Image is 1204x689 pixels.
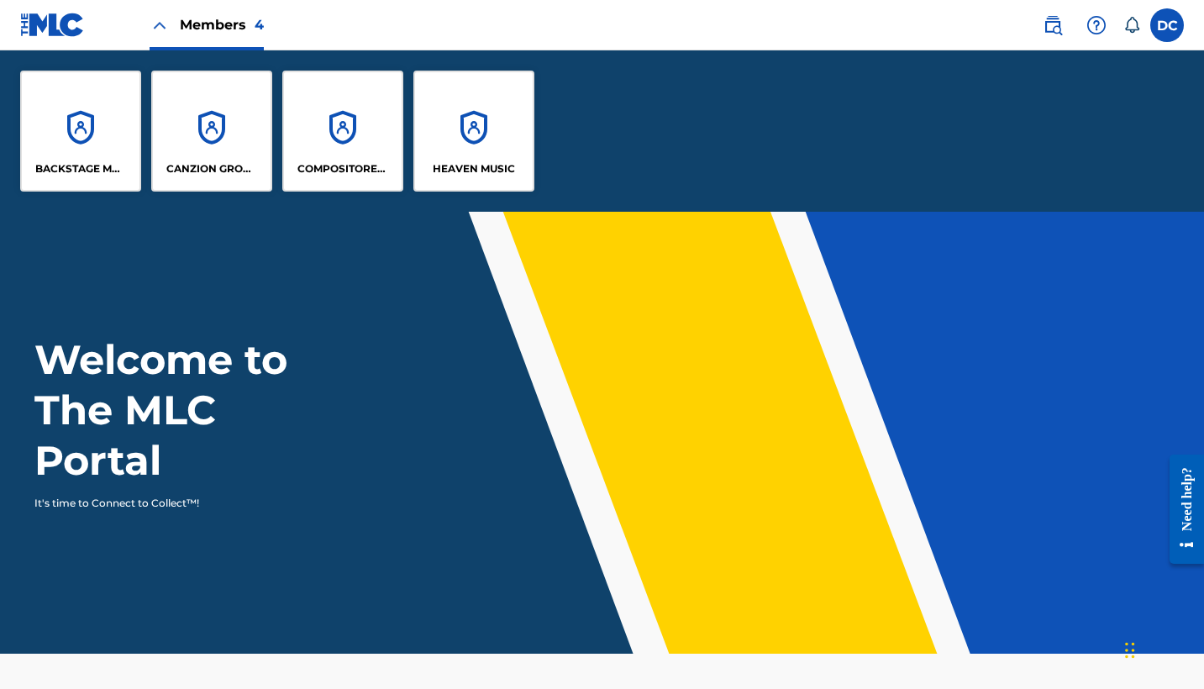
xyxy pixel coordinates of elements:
img: search [1043,15,1063,35]
p: HEAVEN MUSIC [433,161,515,176]
img: help [1086,15,1107,35]
p: CANZION GROUP LP [166,161,258,176]
a: Public Search [1036,8,1070,42]
div: User Menu [1150,8,1184,42]
span: Members [180,15,264,34]
h1: Welcome to The MLC Portal [34,334,349,486]
iframe: Chat Widget [1120,608,1204,689]
div: Widget de chat [1120,608,1204,689]
a: AccountsBACKSTAGE MUSIC [20,71,141,192]
a: AccountsCOMPOSITORES PUBLISHING [282,71,403,192]
a: AccountsCANZION GROUP LP [151,71,272,192]
p: COMPOSITORES PUBLISHING [297,161,389,176]
iframe: Resource Center [1157,440,1204,579]
div: Notifications [1123,17,1140,34]
p: BACKSTAGE MUSIC [35,161,127,176]
div: Help [1080,8,1113,42]
img: MLC Logo [20,13,85,37]
p: It's time to Connect to Collect™! [34,496,326,511]
div: Arrastrar [1125,625,1135,676]
img: Close [150,15,170,35]
span: 4 [255,17,264,33]
a: AccountsHEAVEN MUSIC [413,71,534,192]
